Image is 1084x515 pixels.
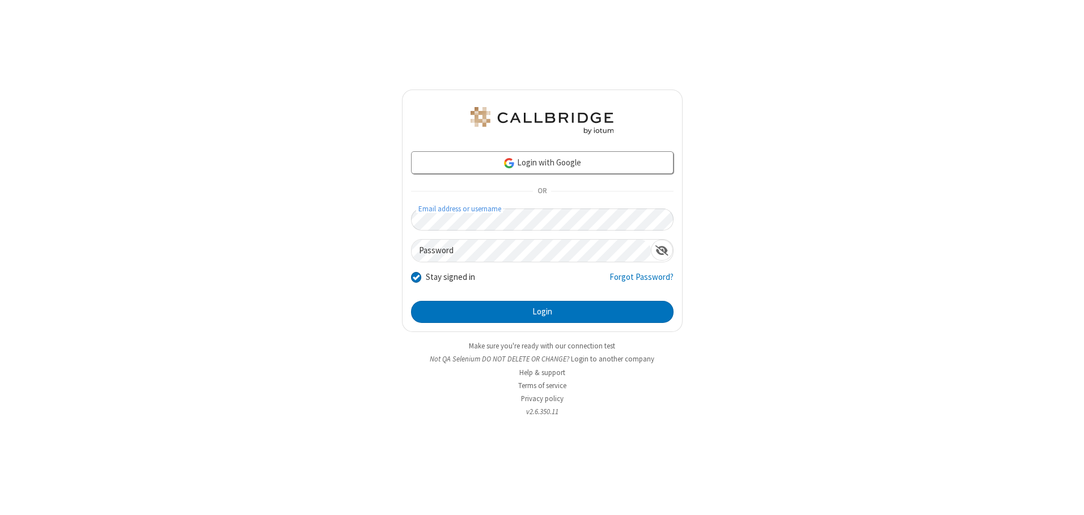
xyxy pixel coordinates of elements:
a: Make sure you're ready with our connection test [469,341,615,351]
li: Not QA Selenium DO NOT DELETE OR CHANGE? [402,354,683,364]
span: OR [533,184,551,199]
input: Email address or username [411,208,674,231]
a: Help & support [519,368,565,377]
img: QA Selenium DO NOT DELETE OR CHANGE [468,107,616,134]
div: Show password [651,240,673,261]
button: Login to another company [571,354,654,364]
button: Login [411,301,674,324]
a: Terms of service [518,381,566,390]
a: Login with Google [411,151,674,174]
input: Password [412,240,651,262]
a: Privacy policy [521,394,564,403]
img: google-icon.png [503,157,515,169]
a: Forgot Password? [609,271,674,292]
li: v2.6.350.11 [402,406,683,417]
label: Stay signed in [426,271,475,284]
